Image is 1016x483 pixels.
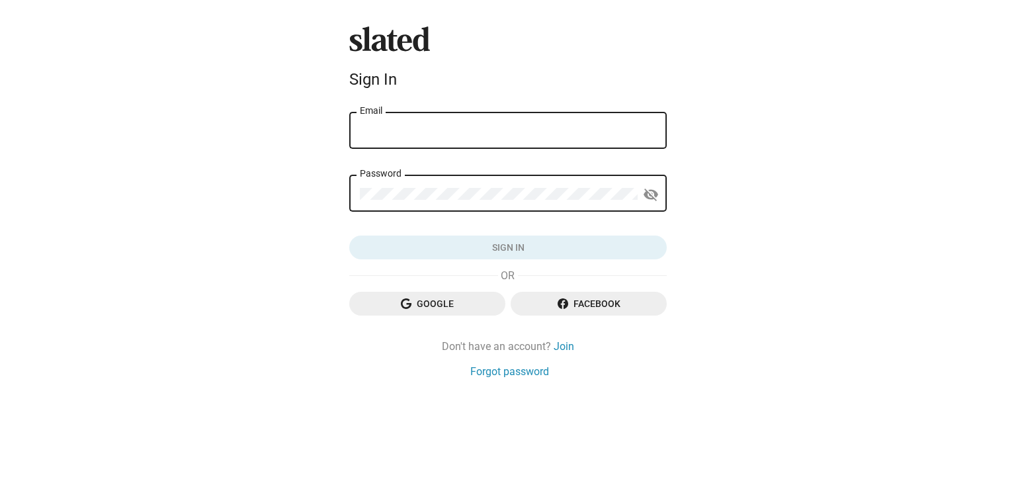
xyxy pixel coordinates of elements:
span: Google [360,292,495,316]
div: Don't have an account? [349,339,667,353]
span: Facebook [521,292,656,316]
button: Facebook [511,292,667,316]
button: Show password [638,181,664,208]
a: Forgot password [470,365,549,378]
div: Sign In [349,70,667,89]
mat-icon: visibility_off [643,185,659,205]
a: Join [554,339,574,353]
sl-branding: Sign In [349,26,667,94]
button: Google [349,292,505,316]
